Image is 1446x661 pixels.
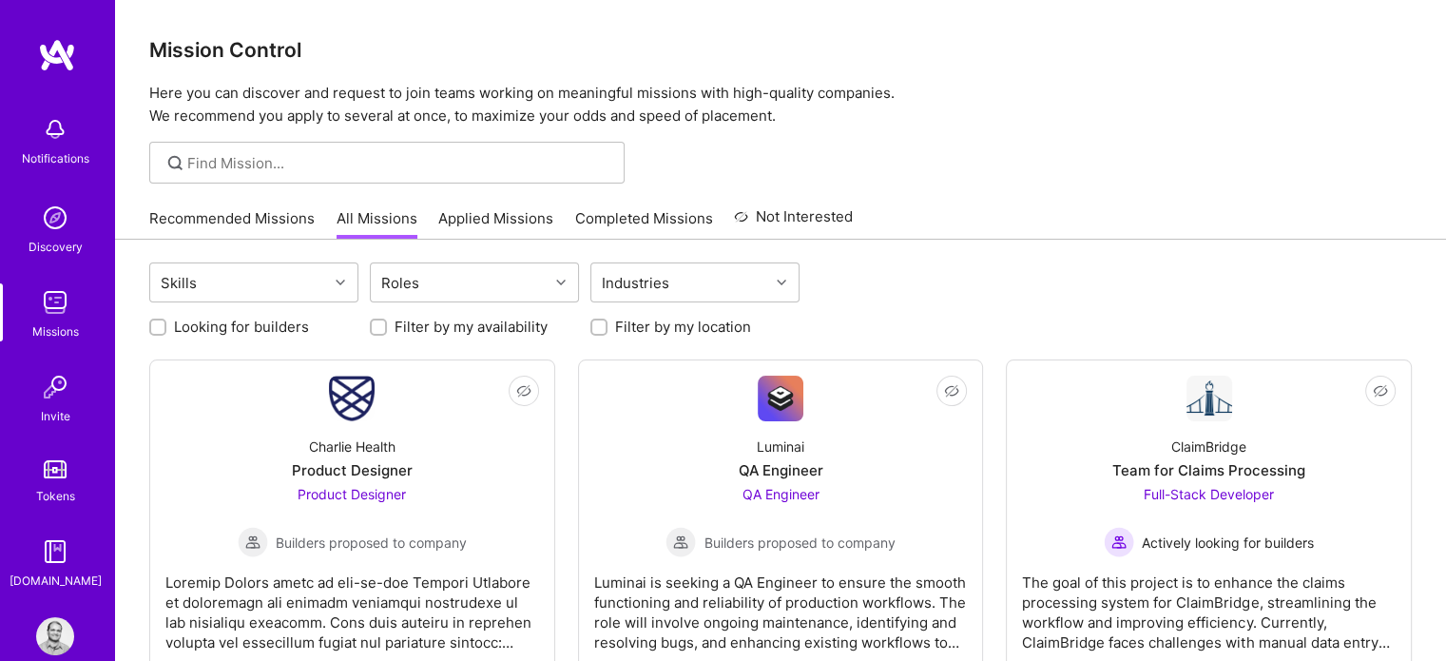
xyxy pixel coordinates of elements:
a: Company LogoClaimBridgeTeam for Claims ProcessingFull-Stack Developer Actively looking for builde... [1022,376,1396,656]
label: Filter by my availability [395,317,548,337]
label: Filter by my location [615,317,751,337]
div: Luminai [757,437,804,457]
img: Company Logo [329,376,375,421]
img: Invite [36,368,74,406]
div: Discovery [29,237,83,257]
a: Company LogoCharlie HealthProduct DesignerProduct Designer Builders proposed to companyBuilders p... [165,376,539,656]
i: icon EyeClosed [516,383,531,399]
div: Product Designer [292,460,413,480]
a: Company LogoLuminaiQA EngineerQA Engineer Builders proposed to companyBuilders proposed to compan... [594,376,968,656]
input: Find Mission... [187,153,610,173]
div: Loremip Dolors ametc ad eli-se-doe Tempori Utlabore et doloremagn ali enimadm veniamqui nostrudex... [165,557,539,652]
div: Tokens [36,486,75,506]
i: icon Chevron [336,278,345,287]
span: Actively looking for builders [1142,533,1314,553]
i: icon EyeClosed [944,383,959,399]
div: Team for Claims Processing [1112,460,1305,480]
div: Skills [156,269,202,297]
p: Here you can discover and request to join teams working on meaningful missions with high-quality ... [149,82,1412,127]
span: Full-Stack Developer [1144,486,1274,502]
a: Recommended Missions [149,208,315,240]
a: All Missions [337,208,417,240]
img: logo [38,38,76,72]
div: The goal of this project is to enhance the claims processing system for ClaimBridge, streamlining... [1022,557,1396,652]
div: Luminai is seeking a QA Engineer to ensure the smooth functioning and reliability of production w... [594,557,968,652]
span: Product Designer [298,486,406,502]
div: QA Engineer [738,460,822,480]
img: guide book [36,533,74,571]
div: Charlie Health [309,437,395,457]
img: User Avatar [36,617,74,655]
div: Invite [41,406,70,426]
div: Notifications [22,148,89,168]
img: teamwork [36,283,74,321]
div: ClaimBridge [1171,437,1246,457]
h3: Mission Control [149,38,1412,62]
img: Company Logo [1186,376,1232,421]
img: tokens [44,460,67,478]
img: Builders proposed to company [238,527,268,557]
a: Completed Missions [575,208,713,240]
img: bell [36,110,74,148]
i: icon Chevron [777,278,786,287]
label: Looking for builders [174,317,309,337]
img: Actively looking for builders [1104,527,1134,557]
div: Missions [32,321,79,341]
span: QA Engineer [742,486,819,502]
div: [DOMAIN_NAME] [10,571,102,591]
img: discovery [36,199,74,237]
a: User Avatar [31,617,79,655]
span: Builders proposed to company [704,533,895,553]
a: Not Interested [734,205,853,240]
div: Roles [376,269,424,297]
div: Industries [597,269,674,297]
img: Builders proposed to company [665,527,696,557]
span: Builders proposed to company [276,533,467,553]
i: icon EyeClosed [1373,383,1388,399]
img: Company Logo [758,376,803,421]
a: Applied Missions [438,208,553,240]
i: icon SearchGrey [164,152,186,174]
i: icon Chevron [556,278,566,287]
